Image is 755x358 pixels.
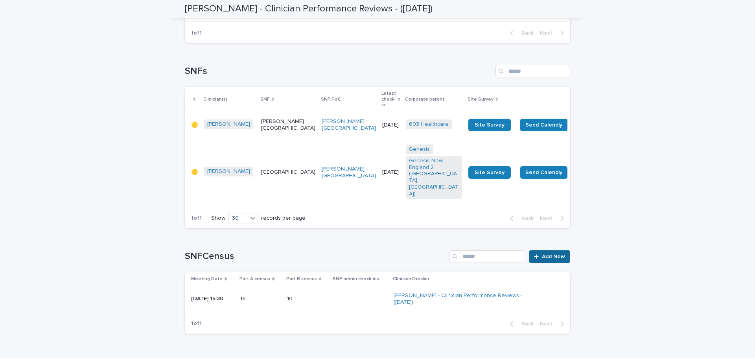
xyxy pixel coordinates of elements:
a: Site Survey [468,119,511,131]
a: Genesis [409,146,430,153]
p: records per page [261,215,306,222]
a: [PERSON_NAME] [207,168,250,175]
span: Back [517,30,534,36]
p: Show [211,215,225,222]
button: Back [504,29,537,37]
p: [DATE] [382,122,400,129]
p: ClinicianCheckin [393,275,429,283]
button: Next [537,320,570,327]
input: Search [495,65,570,77]
span: Send Calendly [525,169,562,176]
p: 🟡 [191,122,198,129]
a: Site Survey [468,166,511,179]
span: Add New [542,254,565,259]
p: Part B census [286,275,317,283]
button: Next [537,29,570,37]
p: SNF [260,95,270,104]
p: 1 of 1 [185,24,208,43]
a: [PERSON_NAME] - Clinician Performance Reviews - ([DATE]) [394,292,531,306]
p: 16 [240,294,247,302]
a: [PERSON_NAME] [207,121,250,128]
tr: [DATE] 15:301616 1010 -[PERSON_NAME] - Clinician Performance Reviews - ([DATE]) [185,286,570,312]
button: Back [504,215,537,222]
a: [PERSON_NAME] - [GEOGRAPHIC_DATA] [322,166,376,179]
tr: 🟡[PERSON_NAME] [PERSON_NAME][GEOGRAPHIC_DATA][PERSON_NAME][GEOGRAPHIC_DATA] [DATE]603 Healthcare ... [185,112,626,138]
p: SNF admin check-ins [333,275,379,283]
p: Corporate parent [405,95,444,104]
button: Send Calendly [520,166,567,179]
p: Part A census [239,275,270,283]
p: 10 [287,294,294,302]
a: [PERSON_NAME][GEOGRAPHIC_DATA] [322,118,376,132]
p: 1 of 1 [185,314,208,333]
span: Next [540,30,557,36]
p: [PERSON_NAME][GEOGRAPHIC_DATA] [261,118,315,132]
p: [GEOGRAPHIC_DATA] [261,169,315,176]
tr: 🟡[PERSON_NAME] [GEOGRAPHIC_DATA][PERSON_NAME] - [GEOGRAPHIC_DATA] [DATE]Genesis Genesis New Engla... [185,138,626,207]
span: Site Survey [475,122,505,128]
p: 1 of 1 [185,209,208,228]
a: 603 Healthcare [409,121,449,128]
p: Meeting Date [191,275,223,283]
a: Add New [529,250,570,263]
span: Send Calendly [525,121,562,129]
p: - [333,296,387,302]
h1: SNFs [185,66,492,77]
button: Send Calendly [520,119,567,131]
span: Site Survey [475,170,505,175]
span: Next [540,216,557,221]
span: Next [540,321,557,327]
p: [DATE] 15:30 [191,296,234,302]
p: Clinician(s) [203,95,227,104]
p: [DATE] [382,169,400,176]
button: Next [537,215,570,222]
input: Search [449,250,524,263]
h2: [PERSON_NAME] - Clinician Performance Reviews - ([DATE]) [185,3,433,15]
p: Latest check-in [381,89,396,109]
h1: SNFCensus [185,251,446,262]
button: Back [504,320,537,327]
p: 🟡 [191,169,198,176]
p: SNF PoC [321,95,341,104]
div: 30 [229,214,248,222]
p: Site Survey [468,95,494,104]
span: Back [517,321,534,327]
span: Back [517,216,534,221]
a: Genesis New England 2 ([GEOGRAPHIC_DATA], [GEOGRAPHIC_DATA]) [409,158,459,197]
